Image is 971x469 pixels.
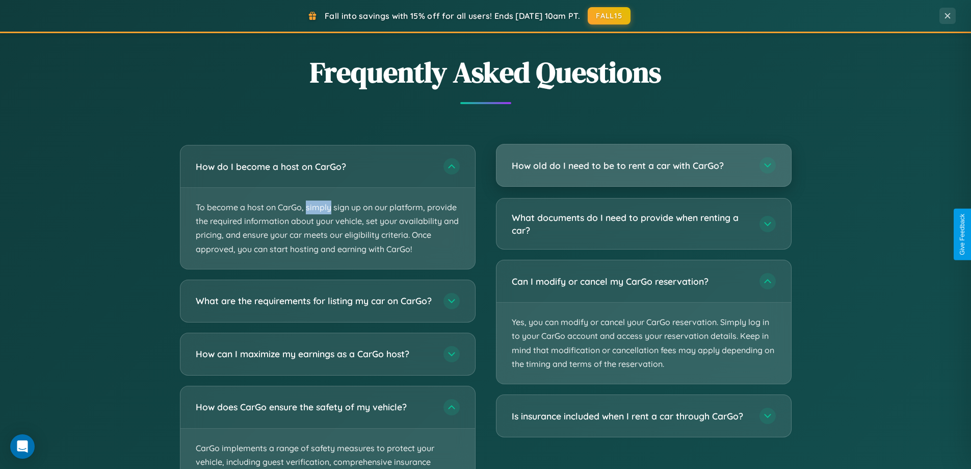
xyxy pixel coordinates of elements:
h3: How do I become a host on CarGo? [196,160,433,173]
span: Fall into savings with 15% off for all users! Ends [DATE] 10am PT. [325,11,580,21]
button: FALL15 [588,7,631,24]
h3: How does CarGo ensure the safety of my vehicle? [196,401,433,413]
div: Open Intercom Messenger [10,434,35,459]
h3: How can I maximize my earnings as a CarGo host? [196,348,433,360]
h3: How old do I need to be to rent a car with CarGo? [512,159,749,172]
div: Give Feedback [959,214,966,255]
h3: Can I modify or cancel my CarGo reservation? [512,275,749,288]
h3: What are the requirements for listing my car on CarGo? [196,294,433,307]
p: To become a host on CarGo, simply sign up on our platform, provide the required information about... [180,188,475,269]
h3: What documents do I need to provide when renting a car? [512,211,749,236]
h2: Frequently Asked Questions [180,53,792,92]
h3: Is insurance included when I rent a car through CarGo? [512,410,749,423]
p: Yes, you can modify or cancel your CarGo reservation. Simply log in to your CarGo account and acc... [496,303,791,384]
